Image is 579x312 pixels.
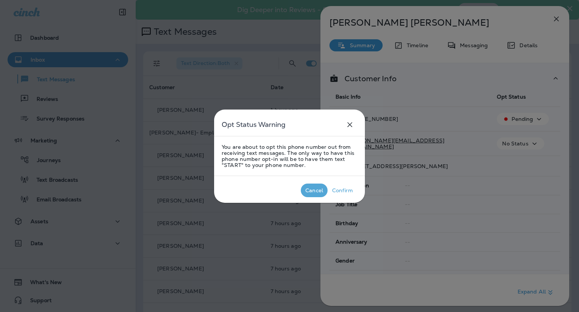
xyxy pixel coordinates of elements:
button: Cancel [301,184,328,197]
h5: Opt Status Warning [222,119,285,131]
button: close [342,117,357,132]
div: Cancel [305,187,323,193]
p: You are about to opt this phone number out from receiving text messages. The only way to have thi... [222,144,357,168]
div: Confirm [332,187,353,193]
button: Confirm [328,184,357,197]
